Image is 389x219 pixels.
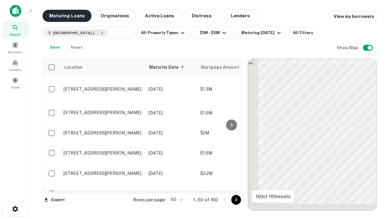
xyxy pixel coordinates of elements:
p: 1–50 of 160 [193,196,218,203]
p: [STREET_ADDRESS][PERSON_NAME] [64,86,143,92]
p: Rows per page: [133,196,166,203]
button: Reset [67,41,86,54]
p: [DATE] [149,86,194,92]
button: All Property Types [136,27,189,39]
img: capitalize-icon.png [10,5,21,17]
iframe: Chat Widget [359,170,389,200]
button: Export [43,195,66,204]
p: [STREET_ADDRESS][PERSON_NAME] [64,130,143,136]
a: Saved [2,75,29,91]
button: Lenders [222,10,259,22]
p: $1.5M [200,109,261,116]
div: 50 [168,195,184,204]
span: Saved [11,85,20,90]
p: 160 of 160 results [256,193,291,200]
th: Maturity Date [146,59,197,76]
button: All Filters [288,27,318,39]
p: $1.5M [200,150,261,156]
p: $1.3M [200,86,261,92]
a: Search [2,22,29,38]
p: [DATE] [149,190,194,197]
span: Location [64,64,83,71]
span: Borrowers [8,50,22,54]
button: Go to next page [231,195,241,205]
a: Borrowers [2,39,29,56]
button: Distress [183,10,220,22]
a: View my borrowers [329,11,377,22]
span: Mortgage Amount [201,64,247,71]
span: Maturity Date [149,64,186,71]
p: $2M [200,130,261,136]
button: Originations [94,10,136,22]
p: [STREET_ADDRESS][PERSON_NAME] [64,191,143,196]
h6: Show Map [337,44,359,51]
p: [STREET_ADDRESS][PERSON_NAME] [64,171,143,176]
p: $2.2M [200,170,261,177]
span: [GEOGRAPHIC_DATA], [GEOGRAPHIC_DATA], [GEOGRAPHIC_DATA] [53,30,98,36]
th: Mortgage Amount [197,59,264,76]
div: 0 0 [248,59,377,210]
p: [DATE] [149,150,194,156]
button: $1M - $5M [191,27,234,39]
th: Location [60,59,146,76]
button: Maturing [DATE] [236,27,285,39]
span: Contacts [9,67,21,72]
p: [STREET_ADDRESS][PERSON_NAME] [64,150,143,156]
a: Contacts [2,57,29,73]
p: [DATE] [149,170,194,177]
p: [STREET_ADDRESS][PERSON_NAME] [64,110,143,115]
p: $1M [200,190,261,197]
button: Save your search to get updates of matches that match your search criteria. [45,41,64,54]
p: [DATE] [149,130,194,136]
span: Search [10,32,21,37]
p: [DATE] [149,109,194,116]
div: Maturing [DATE] [241,29,283,36]
button: Active Loans [138,10,181,22]
button: Maturing Loans [43,10,91,22]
